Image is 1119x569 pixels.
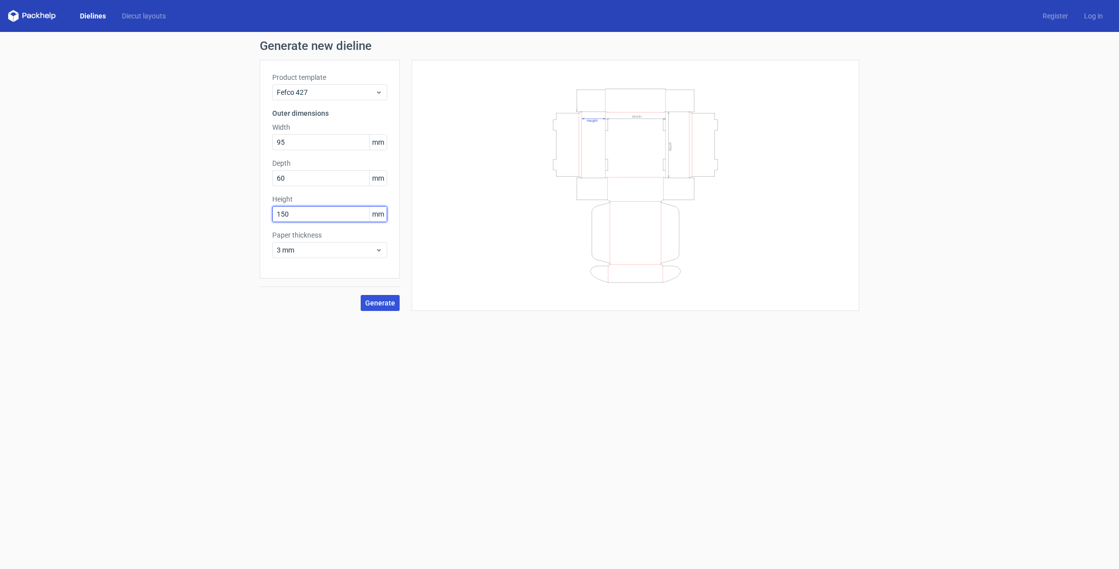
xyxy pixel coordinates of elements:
a: Dielines [72,11,114,21]
label: Depth [272,158,387,168]
label: Paper thickness [272,230,387,240]
label: Product template [272,72,387,82]
a: Register [1035,11,1076,21]
button: Generate [361,295,400,311]
span: mm [369,207,387,222]
text: Height [587,118,597,122]
label: Width [272,122,387,132]
span: mm [369,171,387,186]
text: Depth [668,141,672,150]
a: Log in [1076,11,1111,21]
h3: Outer dimensions [272,108,387,118]
label: Height [272,194,387,204]
h1: Generate new dieline [260,40,859,52]
text: Width [632,114,641,118]
span: Fefco 427 [277,87,375,97]
a: Diecut layouts [114,11,174,21]
span: mm [369,135,387,150]
span: 3 mm [277,245,375,255]
span: Generate [365,299,395,306]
